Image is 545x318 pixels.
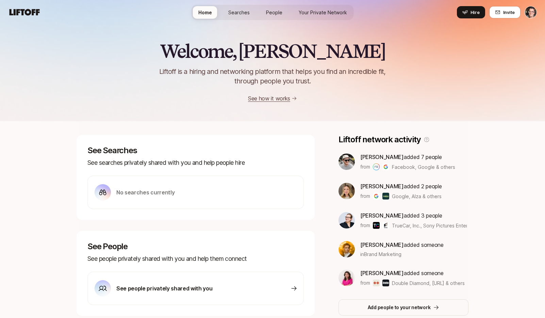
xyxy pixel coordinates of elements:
[360,240,444,249] p: added someone
[228,9,250,16] span: Searches
[392,280,465,286] span: Double Diamond, [URL] & others
[87,242,304,251] p: See People
[368,303,431,312] p: Add people to your network
[338,135,421,144] p: Liftoff network activity
[87,158,304,168] p: See searches privately shared with you and help people hire
[382,280,389,286] img: Avantos.ai
[360,183,404,190] span: [PERSON_NAME]
[525,6,537,18] button: Eric Smith
[470,9,480,16] span: Hire
[261,6,288,19] a: People
[116,188,175,197] p: No searches currently
[392,223,508,228] span: TrueCar, Inc., Sony Pictures Entertainment & others
[360,279,370,287] p: from
[223,6,255,19] a: Searches
[338,299,468,316] button: Add people to your network
[489,6,521,18] button: Invite
[360,211,467,220] p: added 3 people
[392,163,455,171] span: Facebook, Google & others
[116,284,212,293] p: See people privately shared with you
[360,269,465,277] p: added someone
[382,163,389,170] img: Google
[338,270,355,286] img: 9e09e871_5697_442b_ae6e_b16e3f6458f8.jpg
[373,193,380,200] img: Google
[193,6,217,19] a: Home
[87,254,304,264] p: See people privately shared with you and help them connect
[373,163,380,170] img: Facebook
[299,9,347,16] span: Your Private Network
[248,95,290,102] a: See how it works
[373,222,380,229] img: TrueCar, Inc.
[338,154,355,170] img: 309eadd5_a888_45ff_9bfc_191f45ad34bd.jfif
[525,6,536,18] img: Eric Smith
[160,41,385,61] h2: Welcome, [PERSON_NAME]
[382,193,389,200] img: Alza
[87,146,304,155] p: See Searches
[392,193,442,200] span: Google, Alza & others
[360,192,370,200] p: from
[360,221,370,229] p: from
[360,270,404,276] span: [PERSON_NAME]
[338,212,355,228] img: c9fdc6f7_fd49_4133_ae5a_6749e2d568be.jpg
[360,251,401,258] span: in Brand Marketing
[503,9,515,16] span: Invite
[360,163,370,171] p: from
[360,212,404,219] span: [PERSON_NAME]
[360,241,404,248] span: [PERSON_NAME]
[338,183,355,199] img: f9fb6e99_f038_4030_a43b_0d724dd62938.jpg
[338,241,355,257] img: c749752d_5ea4_4c6b_8935_6918de9c0300.jpg
[266,9,282,16] span: People
[151,67,394,86] p: Liftoff is a hiring and networking platform that helps you find an incredible fit, through people...
[457,6,485,18] button: Hire
[360,182,442,191] p: added 2 people
[293,6,352,19] a: Your Private Network
[382,222,389,229] img: Sony Pictures Entertainment
[360,153,455,161] p: added 7 people
[373,280,380,286] img: Double Diamond
[198,9,212,16] span: Home
[360,154,404,160] span: [PERSON_NAME]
